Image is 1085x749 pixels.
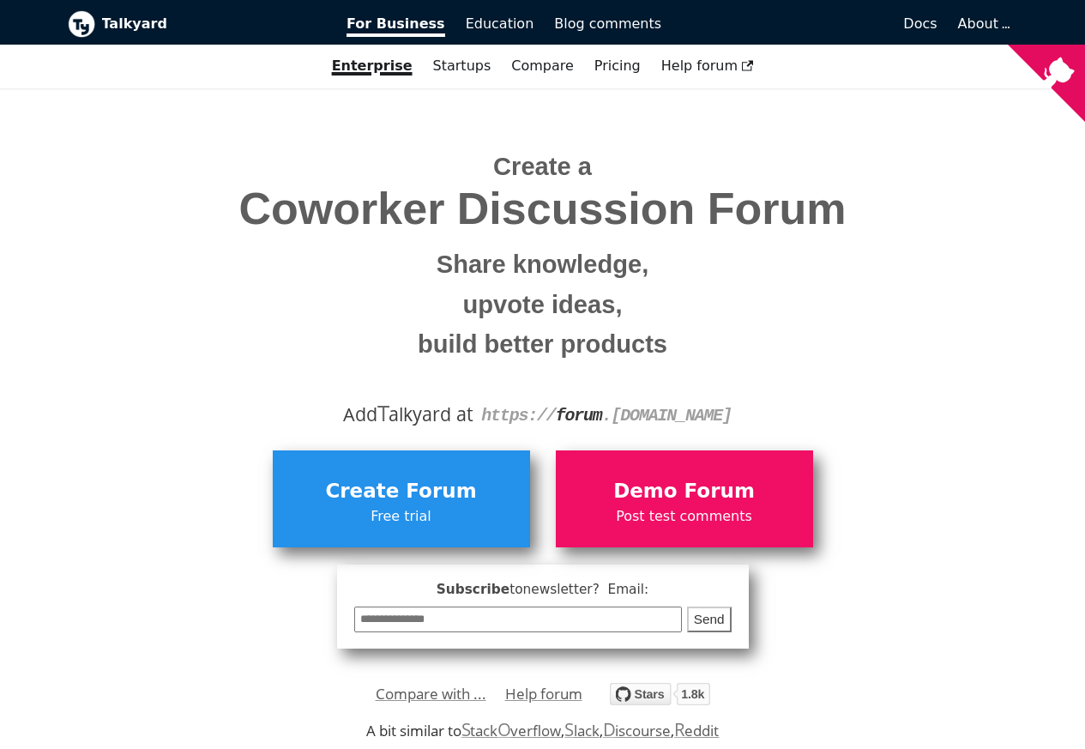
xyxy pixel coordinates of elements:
a: StackOverflow [461,721,562,740]
span: S [461,717,471,741]
a: Education [455,9,545,39]
a: Help forum [651,51,764,81]
div: Add alkyard at [81,400,1005,429]
span: Education [466,15,534,32]
a: Docs [672,9,948,39]
small: build better products [81,324,1005,365]
span: R [674,717,685,741]
span: D [603,717,616,741]
code: https:// . [DOMAIN_NAME] [481,406,732,426]
span: S [564,717,574,741]
a: Demo ForumPost test comments [556,450,813,547]
a: Slack [564,721,599,740]
a: Blog comments [544,9,672,39]
span: Create a [493,153,592,180]
span: Help forum [661,57,754,74]
img: talkyard.svg [610,683,710,705]
a: Pricing [584,51,651,81]
span: Blog comments [554,15,661,32]
a: Compare with ... [376,681,486,707]
span: T [377,397,389,428]
button: Send [687,607,732,633]
strong: forum [556,406,602,426]
a: Create ForumFree trial [273,450,530,547]
a: For Business [336,9,455,39]
b: Talkyard [102,13,323,35]
span: Free trial [281,505,521,528]
span: Post test comments [564,505,805,528]
a: Compare [511,57,574,74]
a: Reddit [674,721,719,740]
a: Star debiki/talkyard on GitHub [610,686,710,710]
span: O [497,717,511,741]
a: Talkyard logoTalkyard [68,10,323,38]
a: Discourse [603,721,671,740]
a: Startups [423,51,502,81]
a: Help forum [505,681,582,707]
span: Create Forum [281,475,521,508]
span: Coworker Discussion Forum [81,184,1005,233]
a: About [958,15,1008,32]
span: Demo Forum [564,475,805,508]
span: to newsletter ? Email: [509,582,648,597]
img: Talkyard logo [68,10,95,38]
span: Docs [903,15,937,32]
a: Enterprise [322,51,423,81]
small: Share knowledge, [81,245,1005,285]
span: Subscribe [354,579,732,601]
span: For Business [347,15,445,37]
small: upvote ideas, [81,285,1005,325]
